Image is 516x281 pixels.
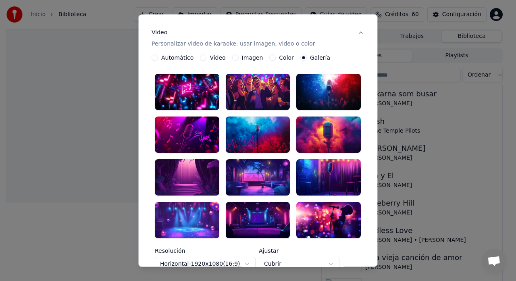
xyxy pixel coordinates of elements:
[259,248,339,254] label: Ajustar
[152,29,315,48] div: Video
[210,55,226,61] label: Video
[310,55,330,61] label: Galería
[242,55,263,61] label: Imagen
[155,248,256,254] label: Resolución
[279,55,294,61] label: Color
[161,55,193,61] label: Automático
[152,40,315,48] p: Personalizar video de karaoke: usar imagen, video o color
[152,23,364,55] button: VideoPersonalizar video de karaoke: usar imagen, video o color
[152,8,351,16] p: Proporciona letras de canciones o selecciona un modelo de auto letras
